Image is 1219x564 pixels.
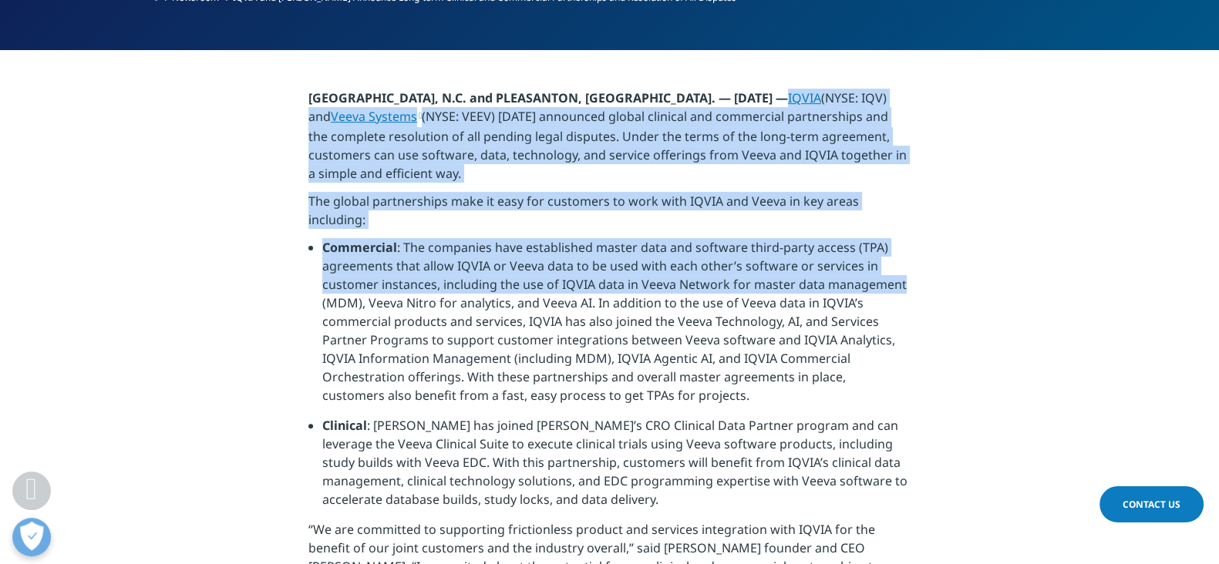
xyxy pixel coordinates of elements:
strong: Commercial [322,239,397,256]
span: Contact Us [1123,498,1180,511]
a: IQVIA [788,89,821,106]
li: : The companies have established master data and software third-party access (TPA) agreements tha... [322,238,911,416]
a: Veeva Systems [331,108,422,125]
strong: [GEOGRAPHIC_DATA], N.C. and PLEASANTON, [GEOGRAPHIC_DATA]. — [DATE] — [308,89,788,106]
a: Contact Us [1099,486,1204,522]
strong: Clinical [322,417,367,434]
p: (NYSE: IQV) and (NYSE: VEEV) [DATE] announced global clinical and commercial partnerships and the... [308,89,911,192]
button: Open Preferences [12,518,51,556]
p: The global partnerships make it easy for customers to work with IQVIA and Veeva in key areas incl... [308,192,911,238]
li: : [PERSON_NAME] has joined [PERSON_NAME]’s CRO Clinical Data Partner program and can leverage the... [322,416,911,520]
